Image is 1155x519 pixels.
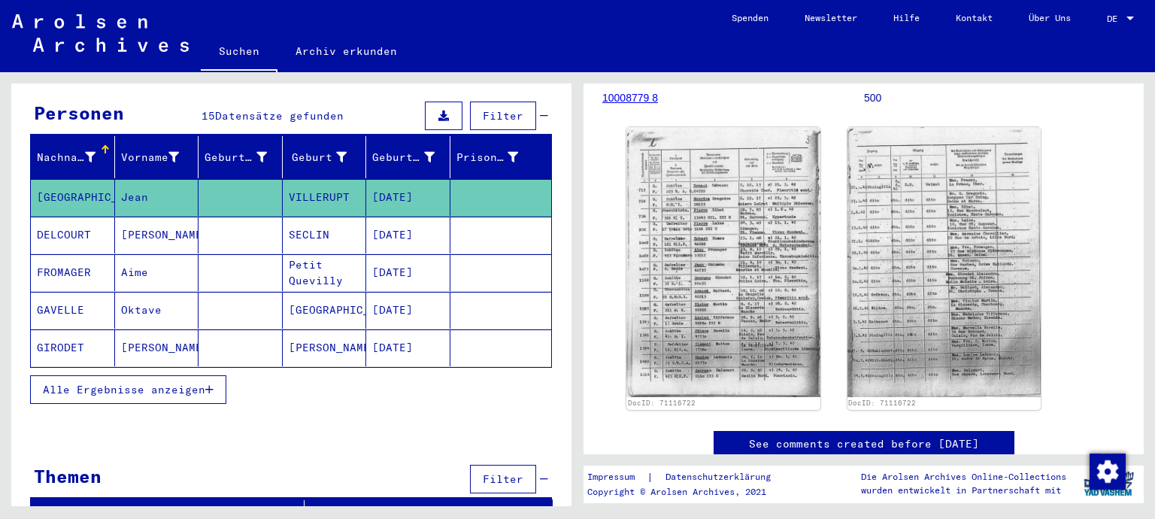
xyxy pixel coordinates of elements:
div: Nachname [37,145,114,169]
mat-header-cell: Geburtsname [199,136,283,178]
p: 500 [864,90,1125,106]
mat-cell: Aime [115,254,199,291]
div: Geburtsname [205,145,286,169]
mat-header-cell: Geburt‏ [283,136,367,178]
mat-cell: Jean [115,179,199,216]
mat-cell: [PERSON_NAME] [283,329,367,366]
div: Prisoner # [456,145,538,169]
a: Impressum [587,469,647,485]
div: Geburt‏ [289,150,347,165]
img: 001.jpg [626,127,820,396]
img: Zustimmung ändern [1090,454,1126,490]
div: Prisoner # [456,150,519,165]
mat-cell: GIRODET [31,329,115,366]
a: DocID: 71116722 [628,399,696,407]
mat-cell: [DATE] [366,217,450,253]
mat-cell: [GEOGRAPHIC_DATA] [283,292,367,329]
mat-header-cell: Vorname [115,136,199,178]
a: Datenschutzerklärung [653,469,789,485]
mat-header-cell: Prisoner # [450,136,552,178]
mat-cell: VILLERUPT [283,179,367,216]
div: | [587,469,789,485]
mat-cell: Oktave [115,292,199,329]
p: Copyright © Arolsen Archives, 2021 [587,485,789,499]
img: Arolsen_neg.svg [12,14,189,52]
button: Alle Ergebnisse anzeigen [30,375,226,404]
mat-cell: Petit Quevilly [283,254,367,291]
a: 10008779 8 [602,92,658,104]
div: Vorname [121,145,199,169]
a: Suchen [201,33,277,72]
div: Vorname [121,150,180,165]
mat-cell: [DATE] [366,179,450,216]
p: wurden entwickelt in Partnerschaft mit [861,484,1066,497]
span: Alle Ergebnisse anzeigen [43,383,205,396]
div: Nachname [37,150,95,165]
mat-cell: [DATE] [366,329,450,366]
div: Geburt‏ [289,145,366,169]
div: Geburtsdatum [372,150,435,165]
button: Filter [470,102,536,130]
span: DE [1107,14,1123,24]
mat-cell: [DATE] [366,254,450,291]
span: Filter [483,472,523,486]
div: Personen [34,99,124,126]
mat-cell: [GEOGRAPHIC_DATA] [31,179,115,216]
mat-cell: [PERSON_NAME] [115,329,199,366]
mat-cell: GAVELLE [31,292,115,329]
mat-header-cell: Geburtsdatum [366,136,450,178]
button: Filter [470,465,536,493]
p: Die Arolsen Archives Online-Collections [861,470,1066,484]
a: See comments created before [DATE] [749,436,979,452]
img: yv_logo.png [1081,465,1137,502]
mat-cell: FROMAGER [31,254,115,291]
span: Datensätze gefunden [215,109,344,123]
a: Archiv erkunden [277,33,415,69]
a: DocID: 71116722 [848,399,916,407]
div: Themen [34,463,102,490]
div: Geburtsdatum [372,145,453,169]
mat-cell: DELCOURT [31,217,115,253]
span: Filter [483,109,523,123]
mat-cell: SECLIN [283,217,367,253]
mat-header-cell: Nachname [31,136,115,178]
mat-cell: [DATE] [366,292,450,329]
mat-cell: [PERSON_NAME] [115,217,199,253]
span: 15 [202,109,215,123]
div: Geburtsname [205,150,267,165]
img: 002.jpg [847,127,1041,397]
